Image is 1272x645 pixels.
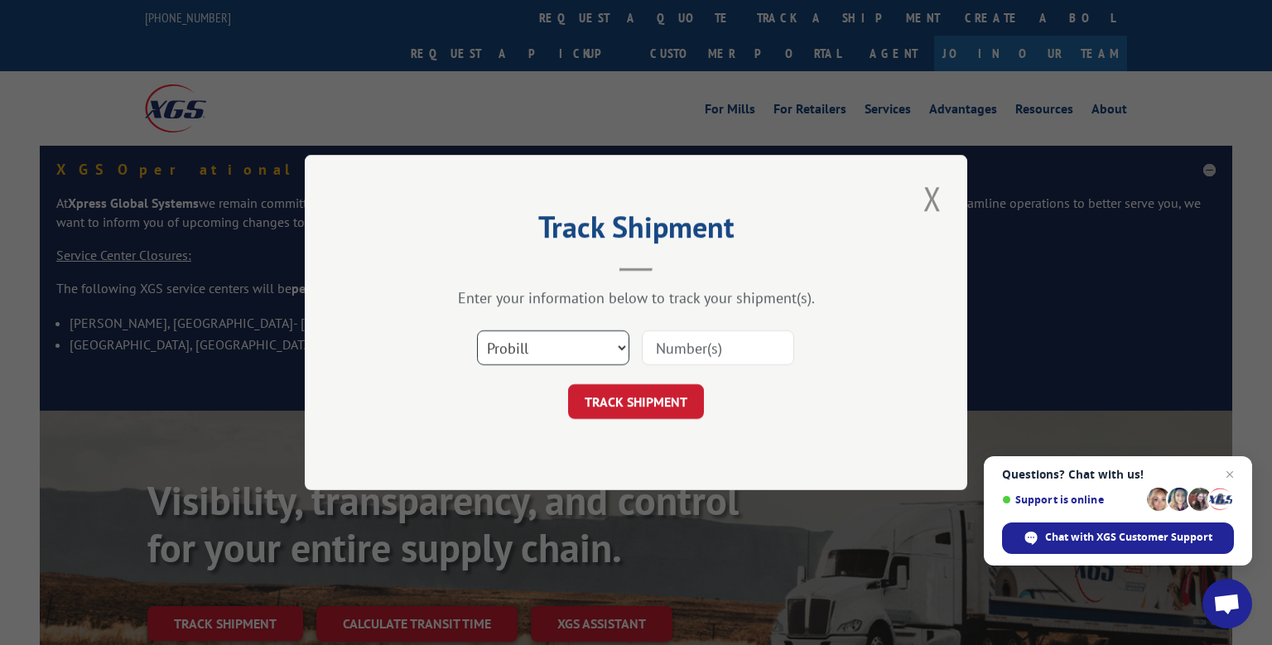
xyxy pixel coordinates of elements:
[568,384,704,419] button: TRACK SHIPMENT
[1202,579,1252,628] a: Open chat
[1002,468,1234,481] span: Questions? Chat with us!
[388,288,884,307] div: Enter your information below to track your shipment(s).
[1002,522,1234,554] span: Chat with XGS Customer Support
[642,330,794,365] input: Number(s)
[918,176,947,221] button: Close modal
[388,215,884,247] h2: Track Shipment
[1002,493,1141,506] span: Support is online
[1045,530,1212,545] span: Chat with XGS Customer Support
